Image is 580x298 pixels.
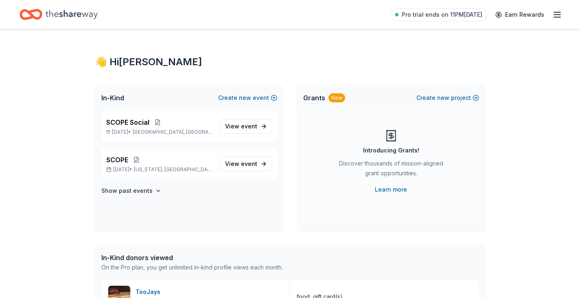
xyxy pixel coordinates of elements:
[328,93,345,102] div: New
[218,93,277,103] button: Createnewevent
[437,93,449,103] span: new
[241,123,257,130] span: event
[106,166,213,173] p: [DATE] •
[134,166,213,173] span: [US_STATE], [GEOGRAPHIC_DATA]
[136,287,164,297] div: TooJays
[363,146,419,155] div: Introducing Grants!
[101,186,153,196] h4: Show past events
[106,129,213,135] p: [DATE] •
[133,129,213,135] span: [GEOGRAPHIC_DATA], [GEOGRAPHIC_DATA]
[106,117,149,127] span: SCOPE Social
[416,93,479,103] button: Createnewproject
[106,155,128,165] span: SCOPE
[336,159,446,181] div: Discover thousands of mission-aligned grant opportunities.
[220,157,272,171] a: View event
[101,253,283,263] div: In-Kind donors viewed
[303,93,325,103] span: Grants
[239,93,251,103] span: new
[390,8,487,21] a: Pro trial ends on 11PM[DATE]
[402,10,482,20] span: Pro trial ends on 11PM[DATE]
[490,7,549,22] a: Earn Rewards
[20,5,98,24] a: Home
[241,160,257,167] span: event
[225,121,257,131] span: View
[95,55,486,68] div: 👋 Hi [PERSON_NAME]
[101,186,162,196] button: Show past events
[220,119,272,134] a: View event
[225,159,257,169] span: View
[375,185,407,194] a: Learn more
[101,263,283,272] div: On the Pro plan, you get unlimited in-kind profile views each month.
[101,93,124,103] span: In-Kind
